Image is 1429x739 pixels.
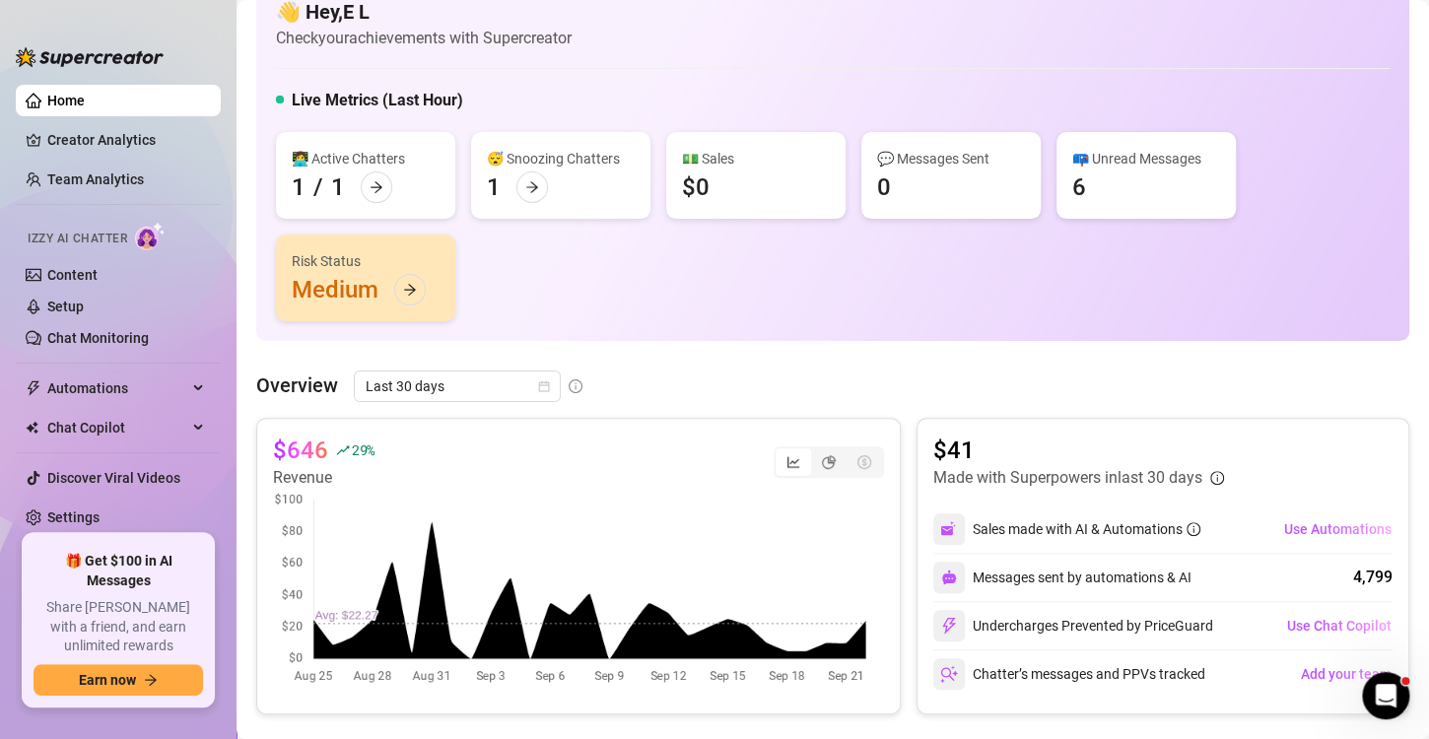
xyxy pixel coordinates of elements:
a: Creator Analytics [47,124,205,156]
div: 😴 Snoozing Chatters [487,148,635,169]
span: calendar [538,380,550,392]
iframe: Intercom live chat [1362,672,1409,719]
img: logo-BBDzfeDw.svg [16,47,164,67]
h5: Live Metrics (Last Hour) [292,89,463,112]
span: line-chart [786,455,800,469]
button: Use Automations [1283,513,1393,545]
div: 1 [292,171,306,203]
a: Chat Monitoring [47,330,149,346]
div: Undercharges Prevented by PriceGuard [933,610,1213,641]
span: Use Automations [1284,521,1392,537]
a: Content [47,267,98,283]
article: Revenue [273,466,374,490]
span: Add your team [1301,666,1392,682]
button: Earn nowarrow-right [34,664,203,696]
div: 6 [1072,171,1086,203]
span: Earn now [79,672,136,688]
span: thunderbolt [26,380,41,396]
div: $0 [682,171,710,203]
img: svg%3e [940,665,958,683]
article: $41 [933,435,1224,466]
div: 0 [877,171,891,203]
div: 1 [487,171,501,203]
span: arrow-right [370,180,383,194]
span: Izzy AI Chatter [28,230,127,248]
div: Risk Status [292,250,440,272]
span: rise [336,443,350,457]
span: Automations [47,372,187,404]
span: Use Chat Copilot [1287,618,1392,634]
a: Discover Viral Videos [47,470,180,486]
div: Messages sent by automations & AI [933,562,1191,593]
img: svg%3e [940,520,958,538]
span: 29 % [352,440,374,459]
span: arrow-right [144,673,158,687]
span: pie-chart [822,455,836,469]
img: AI Chatter [135,222,166,250]
a: Settings [47,509,100,525]
div: 1 [331,171,345,203]
span: arrow-right [525,180,539,194]
div: Chatter’s messages and PPVs tracked [933,658,1205,690]
div: 📪 Unread Messages [1072,148,1220,169]
div: 💬 Messages Sent [877,148,1025,169]
div: 4,799 [1353,566,1393,589]
span: dollar-circle [857,455,871,469]
div: segmented control [774,446,884,478]
a: Home [47,93,85,108]
span: Last 30 days [366,371,549,401]
button: Use Chat Copilot [1286,610,1393,641]
div: Sales made with AI & Automations [973,518,1200,540]
span: arrow-right [403,283,417,297]
article: Made with Superpowers in last 30 days [933,466,1202,490]
article: $646 [273,435,328,466]
article: Check your achievements with Supercreator [276,26,572,50]
div: 👩‍💻 Active Chatters [292,148,440,169]
span: info-circle [1210,471,1224,485]
img: Chat Copilot [26,421,38,435]
span: info-circle [569,379,582,393]
div: 💵 Sales [682,148,830,169]
span: Chat Copilot [47,412,187,443]
span: Share [PERSON_NAME] with a friend, and earn unlimited rewards [34,598,203,656]
a: Team Analytics [47,171,144,187]
button: Add your team [1300,658,1393,690]
article: Overview [256,370,338,400]
span: info-circle [1187,522,1200,536]
img: svg%3e [941,570,957,585]
span: 🎁 Get $100 in AI Messages [34,552,203,590]
img: svg%3e [940,617,958,635]
a: Setup [47,299,84,314]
